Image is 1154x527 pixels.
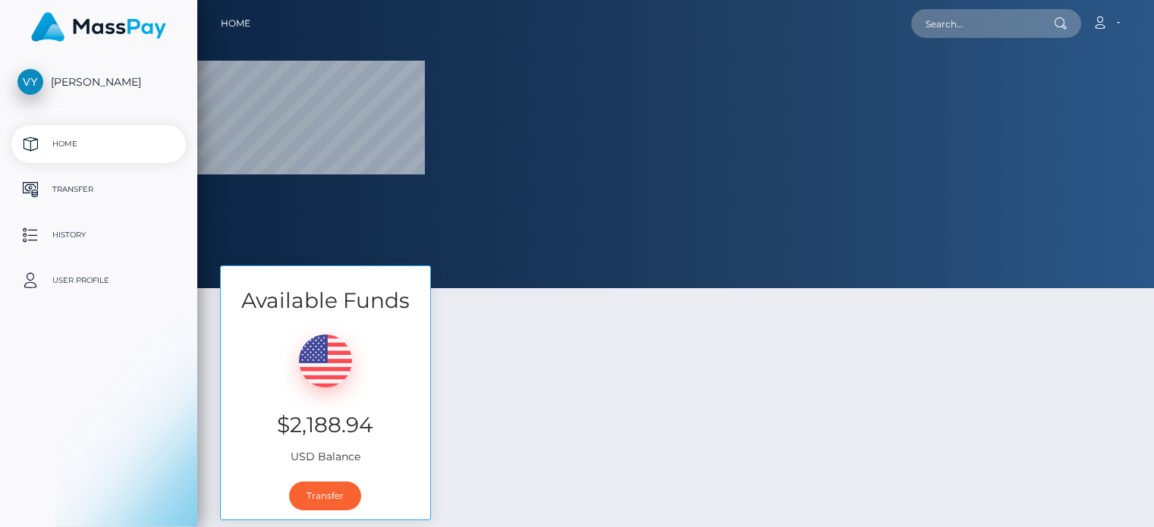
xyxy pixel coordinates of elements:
input: Search... [911,9,1054,38]
a: Home [11,125,186,163]
p: History [17,224,180,246]
div: USD Balance [221,315,430,472]
h3: Available Funds [221,286,430,315]
a: User Profile [11,262,186,300]
img: USD.png [299,334,352,387]
p: User Profile [17,269,180,292]
a: Transfer [11,171,186,209]
p: Transfer [17,178,180,201]
img: MassPay [31,12,166,42]
span: [PERSON_NAME] [11,75,186,89]
a: Transfer [289,482,361,510]
a: Home [221,8,250,39]
h3: $2,188.94 [232,410,419,440]
a: History [11,216,186,254]
p: Home [17,133,180,155]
